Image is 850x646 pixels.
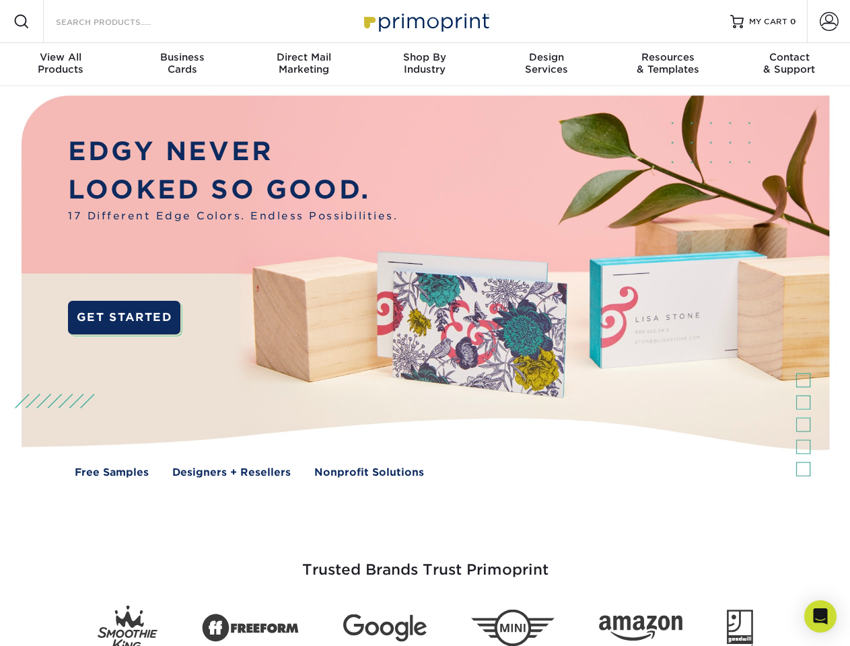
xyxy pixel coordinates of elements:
div: & Templates [607,51,728,75]
iframe: Google Customer Reviews [3,605,114,641]
a: GET STARTED [68,301,180,334]
span: Direct Mail [243,51,364,63]
a: Nonprofit Solutions [314,465,424,480]
img: Primoprint [358,7,493,36]
span: Design [486,51,607,63]
span: MY CART [749,16,787,28]
a: Free Samples [75,465,149,480]
a: BusinessCards [121,43,242,86]
span: Business [121,51,242,63]
a: Direct MailMarketing [243,43,364,86]
div: Industry [364,51,485,75]
p: EDGY NEVER [68,133,398,171]
span: Resources [607,51,728,63]
h3: Trusted Brands Trust Primoprint [32,529,819,595]
a: Designers + Resellers [172,465,291,480]
div: Services [486,51,607,75]
div: Open Intercom Messenger [804,600,837,633]
input: SEARCH PRODUCTS..... [55,13,186,30]
div: Cards [121,51,242,75]
a: Resources& Templates [607,43,728,86]
span: 0 [790,17,796,26]
p: LOOKED SO GOOD. [68,171,398,209]
a: DesignServices [486,43,607,86]
div: Marketing [243,51,364,75]
img: Goodwill [727,610,753,646]
span: Shop By [364,51,485,63]
span: 17 Different Edge Colors. Endless Possibilities. [68,209,398,224]
div: & Support [729,51,850,75]
span: Contact [729,51,850,63]
a: Shop ByIndustry [364,43,485,86]
img: Google [343,614,427,642]
img: Amazon [599,616,682,641]
a: Contact& Support [729,43,850,86]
